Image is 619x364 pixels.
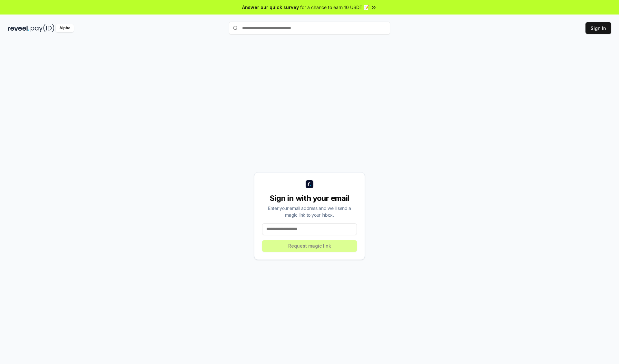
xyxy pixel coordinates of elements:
span: Answer our quick survey [242,4,299,11]
button: Sign In [585,22,611,34]
img: logo_small [306,180,313,188]
img: reveel_dark [8,24,29,32]
div: Alpha [56,24,74,32]
span: for a chance to earn 10 USDT 📝 [300,4,369,11]
img: pay_id [31,24,54,32]
div: Enter your email address and we’ll send a magic link to your inbox. [262,205,357,218]
div: Sign in with your email [262,193,357,203]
